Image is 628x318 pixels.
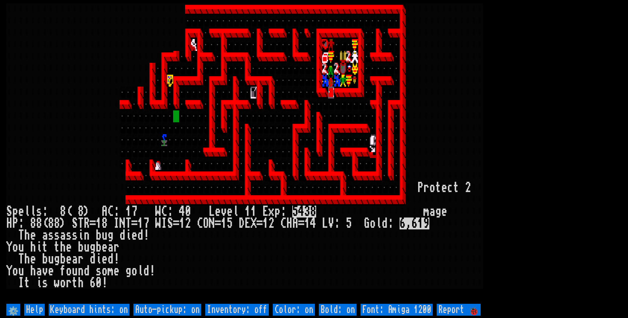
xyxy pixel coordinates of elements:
div: Y [6,265,12,277]
div: A [292,218,298,229]
div: i [96,253,102,265]
div: S [72,218,78,229]
div: i [78,229,84,241]
div: r [114,241,120,253]
div: 6 [90,277,96,289]
div: e [66,253,72,265]
div: : [42,206,48,218]
div: o [12,241,18,253]
div: 7 [131,206,137,218]
div: = [173,218,179,229]
div: u [84,241,90,253]
div: e [48,265,54,277]
div: a [429,206,435,218]
div: e [114,265,120,277]
div: d [120,229,125,241]
div: C [161,206,167,218]
div: 2 [465,182,471,194]
div: l [376,218,382,229]
div: e [227,206,233,218]
div: d [90,253,96,265]
div: H [6,218,12,229]
input: Report 🐞 [437,304,481,316]
div: d [108,253,114,265]
div: b [96,229,102,241]
div: = [257,218,263,229]
div: 8 [102,218,108,229]
div: o [12,265,18,277]
div: m [108,265,114,277]
div: 0 [185,206,191,218]
div: G [364,218,370,229]
div: e [131,229,137,241]
div: l [30,206,36,218]
div: : [334,218,340,229]
div: E [263,206,268,218]
div: g [90,241,96,253]
div: a [36,265,42,277]
div: 1 [96,218,102,229]
div: A [102,206,108,218]
div: s [96,265,102,277]
div: b [42,253,48,265]
div: ) [84,206,90,218]
mark: 6 [400,218,406,229]
div: t [24,277,30,289]
div: = [215,218,221,229]
div: 8 [36,218,42,229]
div: ( [66,206,72,218]
div: S [167,218,173,229]
div: e [30,253,36,265]
div: T [125,218,131,229]
div: 8 [60,206,66,218]
div: g [435,206,441,218]
div: P [417,182,423,194]
mark: 9 [423,218,429,229]
div: b [60,253,66,265]
div: P [12,218,18,229]
div: x [268,206,274,218]
div: T [18,229,24,241]
div: u [72,265,78,277]
div: D [239,218,245,229]
input: Help [24,304,45,316]
div: s [36,206,42,218]
div: E [245,218,251,229]
div: o [131,265,137,277]
div: c [447,182,453,194]
div: ! [102,277,108,289]
div: g [108,229,114,241]
div: d [137,229,143,241]
div: H [286,218,292,229]
div: n [78,265,84,277]
div: s [54,229,60,241]
mark: 3 [304,206,310,218]
div: N [209,218,215,229]
div: u [48,253,54,265]
div: h [78,277,84,289]
div: : [114,206,120,218]
div: s [66,229,72,241]
div: l [233,206,239,218]
div: T [18,253,24,265]
div: = [131,218,137,229]
div: h [30,265,36,277]
mark: 6 [411,218,417,229]
div: b [96,241,102,253]
div: w [54,277,60,289]
div: 8 [78,206,84,218]
div: n [84,229,90,241]
div: t [453,182,459,194]
div: 1 [179,218,185,229]
div: e [102,253,108,265]
div: L [322,218,328,229]
div: : [388,218,394,229]
div: t [54,241,60,253]
div: s [48,229,54,241]
div: e [215,206,221,218]
div: t [435,182,441,194]
div: o [102,265,108,277]
div: h [60,241,66,253]
div: d [382,218,388,229]
div: h [24,253,30,265]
